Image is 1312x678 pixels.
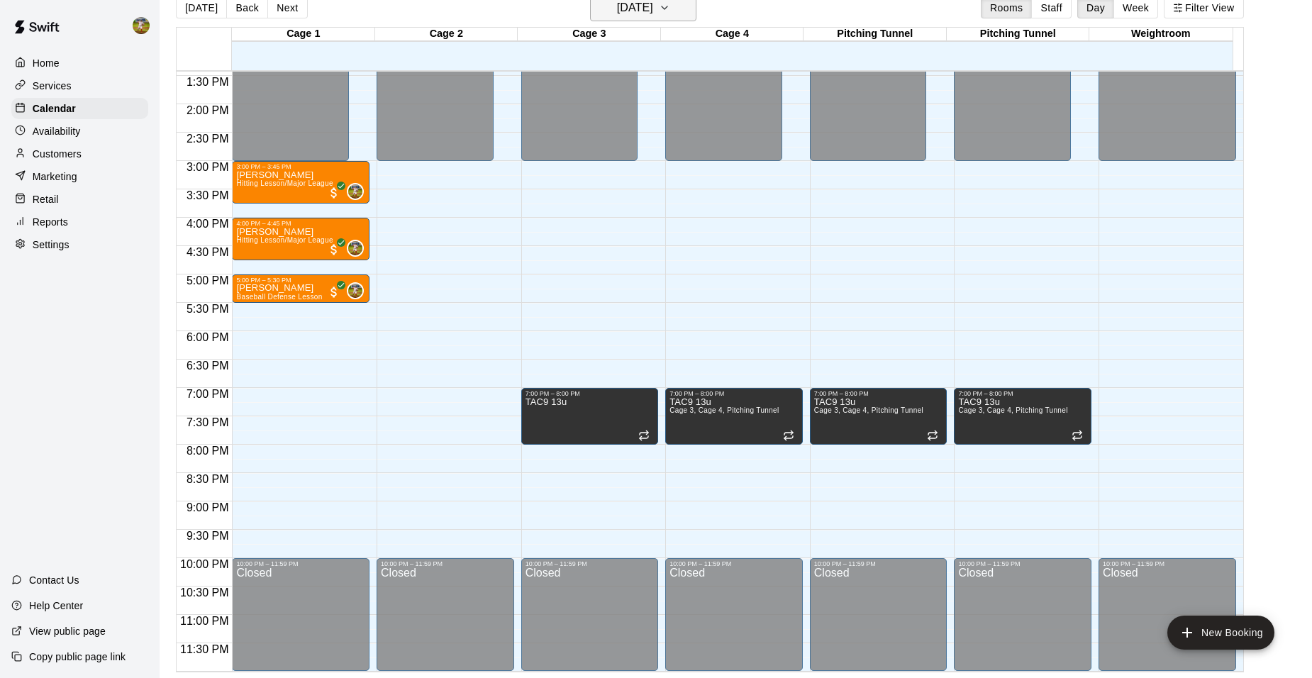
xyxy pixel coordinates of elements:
div: 4:00 PM – 4:45 PM: Henry Cargill [232,218,369,260]
span: 1:30 PM [183,76,233,88]
div: 5:00 PM – 5:30 PM [236,277,365,284]
span: Jhonny Montoya [352,240,364,257]
p: Marketing [33,169,77,184]
div: 10:00 PM – 11:59 PM: Closed [665,558,803,671]
div: 3:00 PM – 3:45 PM: Finn Robinson [232,161,369,204]
span: 11:00 PM [177,615,232,627]
div: 10:00 PM – 11:59 PM [526,560,655,567]
p: Settings [33,238,70,252]
span: Cage 3, Cage 4, Pitching Tunnel [669,406,779,414]
p: Help Center [29,599,83,613]
span: 10:30 PM [177,587,232,599]
span: Cage 3, Cage 4, Pitching Tunnel [958,406,1067,414]
p: Contact Us [29,573,79,587]
span: 6:00 PM [183,331,233,343]
a: Marketing [11,166,148,187]
span: All customers have paid [327,186,341,200]
p: Customers [33,147,82,161]
span: 3:00 PM [183,161,233,173]
div: 7:00 PM – 8:00 PM: TAC9 13u [810,388,947,445]
div: Cage 2 [375,28,518,41]
span: Recurring event [783,430,794,441]
div: Availability [11,121,148,142]
a: Calendar [11,98,148,119]
a: Home [11,52,148,74]
div: Closed [814,567,943,676]
span: Recurring event [638,430,650,441]
div: Closed [526,567,655,676]
div: Pitching Tunnel [804,28,947,41]
a: Settings [11,234,148,255]
img: Jhonny Montoya [133,17,150,34]
span: 10:00 PM [177,558,232,570]
div: Closed [381,567,510,676]
span: Baseball Defense Lesson [236,293,322,301]
div: 10:00 PM – 11:59 PM [958,560,1087,567]
span: 11:30 PM [177,643,232,655]
a: Services [11,75,148,96]
div: 10:00 PM – 11:59 PM [814,560,943,567]
span: 4:30 PM [183,246,233,258]
a: Customers [11,143,148,165]
p: View public page [29,624,106,638]
div: Pitching Tunnel [947,28,1090,41]
div: 10:00 PM – 11:59 PM [1103,560,1232,567]
div: 7:00 PM – 8:00 PM: TAC9 13u [954,388,1091,445]
div: Closed [236,567,365,676]
span: 4:00 PM [183,218,233,230]
div: 10:00 PM – 11:59 PM [381,560,510,567]
span: 3:30 PM [183,189,233,201]
div: 7:00 PM – 8:00 PM: TAC9 13u [521,388,659,445]
div: 4:00 PM – 4:45 PM [236,220,365,227]
a: Reports [11,211,148,233]
span: All customers have paid [327,243,341,257]
span: 7:00 PM [183,388,233,400]
p: Copy public page link [29,650,126,664]
span: Hitting Lesson/Major League [236,236,333,244]
p: Reports [33,215,68,229]
div: Closed [1103,567,1232,676]
a: Retail [11,189,148,210]
div: 10:00 PM – 11:59 PM: Closed [232,558,369,671]
span: Cage 3, Cage 4, Pitching Tunnel [814,406,923,414]
span: Jhonny Montoya [352,282,364,299]
img: Jhonny Montoya [348,284,362,298]
div: Jhonny Montoya [347,183,364,200]
div: Cage 3 [518,28,661,41]
div: 7:00 PM – 8:00 PM [814,390,943,397]
div: 10:00 PM – 11:59 PM [236,560,365,567]
p: Retail [33,192,59,206]
span: Jhonny Montoya [352,183,364,200]
div: Jhonny Montoya [347,240,364,257]
span: 6:30 PM [183,360,233,372]
div: Cage 1 [232,28,375,41]
span: Hitting Lesson/Major League [236,179,333,187]
button: add [1167,616,1274,650]
div: Jhonny Montoya [347,282,364,299]
span: 8:30 PM [183,473,233,485]
span: 5:30 PM [183,303,233,315]
div: Closed [958,567,1087,676]
img: Jhonny Montoya [348,184,362,199]
div: 10:00 PM – 11:59 PM: Closed [1099,558,1236,671]
img: Jhonny Montoya [348,241,362,255]
div: Jhonny Montoya [130,11,160,40]
div: Weightroom [1089,28,1233,41]
div: 3:00 PM – 3:45 PM [236,163,365,170]
p: Services [33,79,72,93]
div: 7:00 PM – 8:00 PM [669,390,799,397]
div: 10:00 PM – 11:59 PM: Closed [954,558,1091,671]
div: 10:00 PM – 11:59 PM: Closed [377,558,514,671]
span: All customers have paid [327,285,341,299]
span: Recurring event [1072,430,1083,441]
div: 10:00 PM – 11:59 PM: Closed [810,558,947,671]
div: Cage 4 [661,28,804,41]
p: Home [33,56,60,70]
div: 7:00 PM – 8:00 PM [958,390,1087,397]
span: 7:30 PM [183,416,233,428]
